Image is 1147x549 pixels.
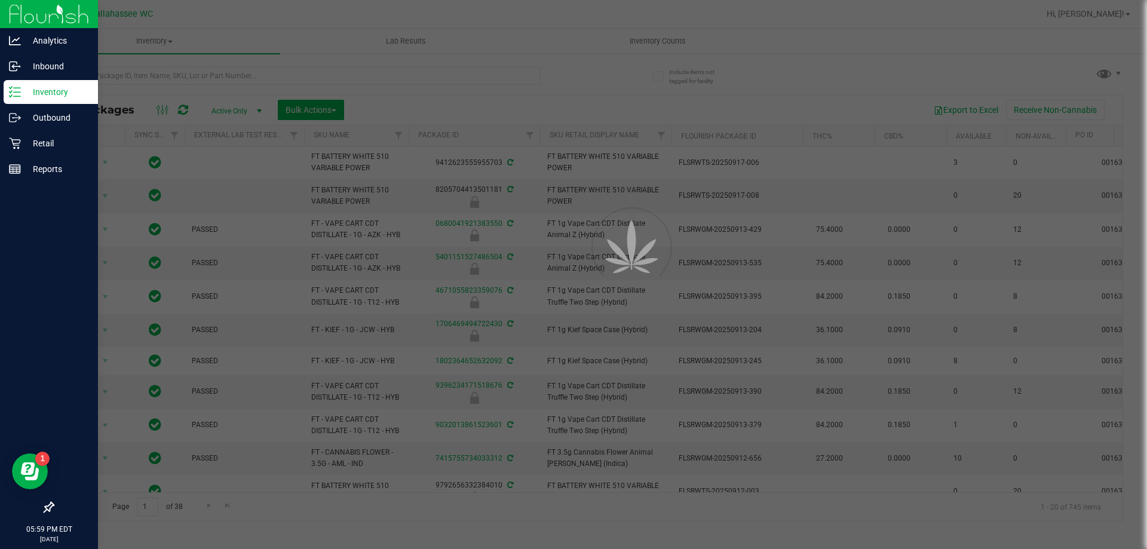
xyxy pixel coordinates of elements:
[5,535,93,544] p: [DATE]
[9,86,21,98] inline-svg: Inventory
[9,137,21,149] inline-svg: Retail
[21,59,93,73] p: Inbound
[21,33,93,48] p: Analytics
[21,162,93,176] p: Reports
[5,524,93,535] p: 05:59 PM EDT
[21,136,93,151] p: Retail
[35,452,50,466] iframe: Resource center unread badge
[21,85,93,99] p: Inventory
[9,163,21,175] inline-svg: Reports
[9,35,21,47] inline-svg: Analytics
[9,60,21,72] inline-svg: Inbound
[9,112,21,124] inline-svg: Outbound
[12,453,48,489] iframe: Resource center
[21,111,93,125] p: Outbound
